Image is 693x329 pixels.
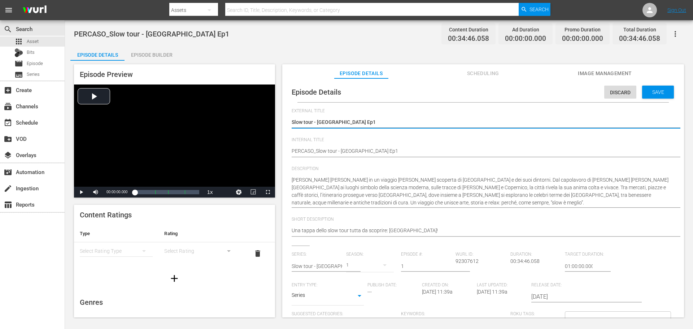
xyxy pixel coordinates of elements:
[346,255,394,275] div: 1
[80,211,132,219] span: Content Ratings
[292,282,364,288] span: Entry Type:
[578,69,632,78] span: Image Management
[203,187,217,198] button: Playback Rate
[74,30,229,38] span: PERCASO_Slow tour - [GEOGRAPHIC_DATA] Ep1
[422,282,473,288] span: Created On:
[80,70,133,79] span: Episode Preview
[456,258,479,264] span: 92307612
[4,6,13,14] span: menu
[448,25,489,35] div: Content Duration
[619,35,660,43] span: 00:34:46.058
[367,282,419,288] span: Publish Date:
[261,187,275,198] button: Fullscreen
[14,59,23,68] span: Episode
[74,225,275,265] table: simple table
[646,89,670,95] span: Save
[667,7,686,13] a: Sign Out
[14,37,23,46] span: Asset
[135,190,199,194] div: Progress Bar
[367,289,372,295] span: ---
[88,187,103,198] button: Mute
[4,184,12,193] span: Ingestion
[531,282,624,288] span: Release Date:
[510,258,540,264] span: 00:34:46.058
[477,289,507,295] span: [DATE] 11:39a
[292,311,397,317] span: Suggested Categories:
[4,118,12,127] span: Schedule
[125,46,179,61] button: Episode Builder
[422,289,453,295] span: [DATE] 11:39a
[456,69,510,78] span: Scheduling
[80,298,103,307] span: Genres
[292,252,343,257] span: Series:
[448,35,489,43] span: 00:34:46.058
[519,3,550,16] button: Search
[249,245,266,262] button: delete
[70,46,125,61] button: Episode Details
[529,3,549,16] span: Search
[27,38,39,45] span: Asset
[292,137,671,143] span: Internal Title
[292,118,671,127] textarea: Slow tour - [GEOGRAPHIC_DATA] Ep1
[510,252,562,257] span: Duration:
[292,147,671,156] textarea: PERCASO_Slow tour - [GEOGRAPHIC_DATA] Ep1
[14,70,23,79] span: Series
[510,311,562,317] span: Roku Tags:
[4,135,12,143] span: VOD
[401,311,507,317] span: Keywords:
[17,2,52,19] img: ans4CAIJ8jUAAAAAAAAAAAAAAAAAAAAAAAAgQb4GAAAAAAAAAAAAAAAAAAAAAAAAJMjXAAAAAAAAAAAAAAAAAAAAAAAAgAT5G...
[70,46,125,64] div: Episode Details
[334,69,388,78] span: Episode Details
[4,200,12,209] span: Reports
[158,225,243,242] th: Rating
[125,46,179,64] div: Episode Builder
[14,48,23,57] div: Bits
[292,88,341,96] span: Episode Details
[604,86,636,99] button: Discard
[27,49,35,56] span: Bits
[106,190,127,194] span: 00:00:00.000
[4,25,12,34] span: Search
[292,176,671,207] textarea: [PERSON_NAME] [PERSON_NAME] in un viaggio [PERSON_NAME] scoperta di [GEOGRAPHIC_DATA] e dei suoi ...
[604,90,636,95] span: Discard
[253,249,262,258] span: delete
[4,151,12,160] span: Overlays
[477,282,528,288] span: Last Updated:
[246,187,261,198] button: Picture-in-Picture
[4,86,12,95] span: Create
[456,252,507,257] span: Wurl ID:
[619,25,660,35] div: Total Duration
[505,25,546,35] div: Ad Duration
[401,252,452,257] span: Episode #:
[74,85,275,198] div: Video Player
[74,225,158,242] th: Type
[505,35,546,43] span: 00:00:00.000
[565,252,616,257] span: Target Duration:
[292,217,671,222] span: Short Description
[27,60,43,67] span: Episode
[562,35,603,43] span: 00:00:00.000
[232,187,246,198] button: Jump To Time
[642,86,674,99] button: Save
[292,291,364,302] div: Series
[292,166,671,172] span: Description
[292,108,671,114] span: External Title
[292,227,671,235] textarea: Una tappa dello slow tour tutta da scoprire: [GEOGRAPHIC_DATA]!
[74,187,88,198] button: Play
[562,25,603,35] div: Promo Duration
[346,252,397,257] span: Season:
[4,168,12,177] span: Automation
[4,102,12,111] span: Channels
[27,71,40,78] span: Series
